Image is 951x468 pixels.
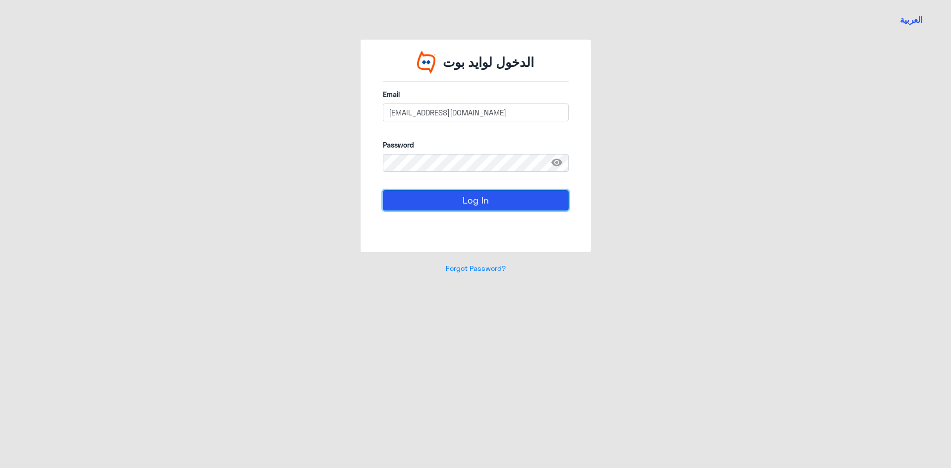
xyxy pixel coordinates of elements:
img: Widebot Logo [417,51,436,74]
button: العربية [900,14,923,26]
a: تغيير اللغة [894,7,929,32]
a: Forgot Password? [446,264,506,272]
p: الدخول لوايد بوت [443,53,534,72]
button: Log In [383,190,569,210]
span: visibility [551,154,569,172]
label: Password [383,140,569,150]
input: Enter your email here... [383,104,569,121]
label: Email [383,89,569,100]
